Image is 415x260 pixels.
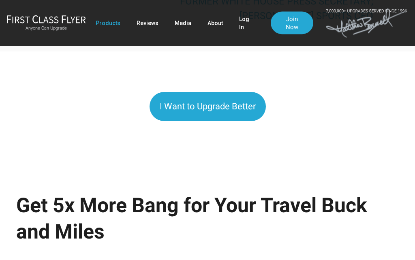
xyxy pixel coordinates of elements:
a: Log In [239,12,255,34]
a: Media [175,16,191,30]
a: I Want to Upgrade Better [150,92,266,121]
a: Reviews [137,16,158,30]
span: Get 5x More Bang for Your Travel Buck and Miles [16,194,367,244]
a: About [207,16,223,30]
small: Anyone Can Upgrade [6,26,86,31]
span: I Want to Upgrade Better [160,102,256,112]
img: First Class Flyer [6,15,86,23]
a: Join Now [271,12,313,34]
a: Products [96,16,120,30]
a: First Class FlyerAnyone Can Upgrade [6,15,86,31]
